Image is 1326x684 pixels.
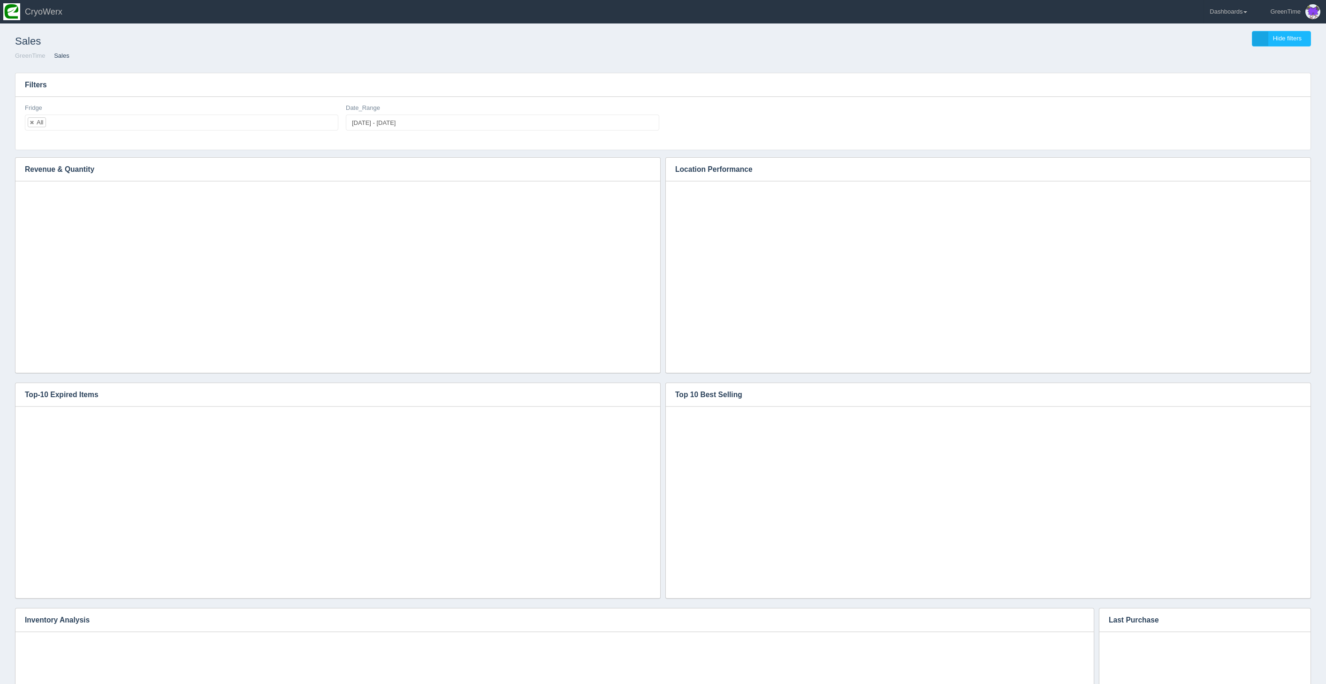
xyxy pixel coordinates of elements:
[37,119,43,125] div: All
[1273,35,1302,42] span: Hide filters
[15,73,1311,97] h3: Filters
[25,7,62,16] span: CryoWerx
[1099,608,1296,632] h3: Last Purchase
[25,104,42,113] label: Fridge
[15,608,1080,632] h3: Inventory Analysis
[1305,4,1320,19] img: Profile Picture
[47,52,69,61] li: Sales
[1270,2,1301,21] div: GreenTime
[15,52,46,59] a: GreenTime
[3,3,20,20] img: so2zg2bv3y2ub16hxtjr.png
[666,158,1296,181] h3: Location Performance
[1252,31,1311,46] a: Hide filters
[346,104,380,113] label: Date_Range
[666,383,1296,407] h3: Top 10 Best Selling
[15,383,646,407] h3: Top-10 Expired Items
[15,158,646,181] h3: Revenue & Quantity
[15,31,663,52] h1: Sales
